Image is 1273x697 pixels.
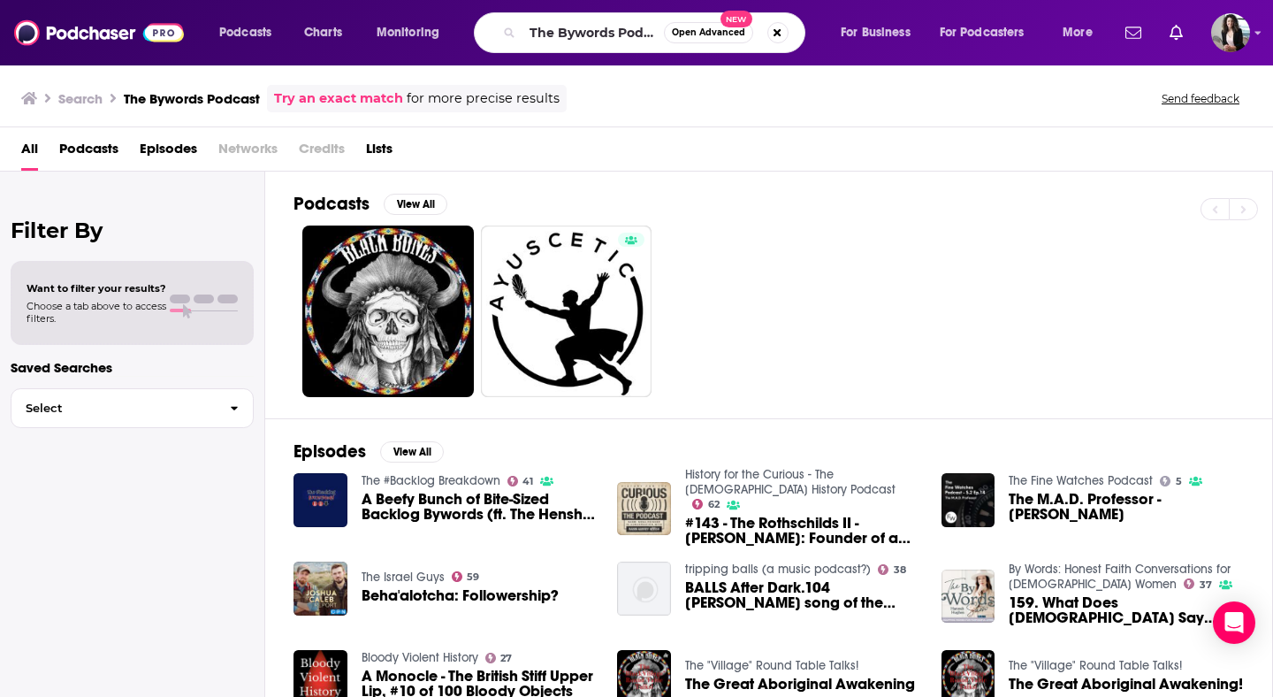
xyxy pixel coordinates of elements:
[293,193,447,215] a: PodcastsView All
[11,359,254,376] p: Saved Searches
[522,478,533,486] span: 41
[1211,13,1250,52] span: Logged in as ElizabethCole
[364,19,462,47] button: open menu
[685,467,896,497] a: History for the Curious - The Jewish History Podcast
[894,566,906,574] span: 38
[828,19,933,47] button: open menu
[59,134,118,171] a: Podcasts
[1009,658,1182,673] a: The "Village" Round Table Talks!
[11,388,254,428] button: Select
[617,562,671,616] img: BALLS After Dark.104 Siren song of the angry disaffected inarticulate white Cletus
[685,677,915,692] a: The Great Aboriginal Awakening
[685,580,920,610] a: BALLS After Dark.104 Siren song of the angry disaffected inarticulate white Cletus
[1162,18,1190,48] a: Show notifications dropdown
[617,482,671,536] img: #143 - The Rothschilds II - Mayer Amschel: Founder of a Dynasty
[878,564,906,575] a: 38
[467,573,479,581] span: 59
[708,501,720,509] span: 62
[720,11,752,27] span: New
[27,300,166,325] span: Choose a tab above to access filters.
[1200,581,1212,589] span: 37
[362,492,597,522] a: A Beefy Bunch of Bite-Sized Backlog Bywords (ft. The Henshin Dad)
[522,19,664,47] input: Search podcasts, credits, & more...
[21,134,38,171] a: All
[1184,578,1212,589] a: 37
[1160,476,1182,486] a: 5
[1009,595,1244,625] a: 159. What Does the Bible Say About Mental Health? A Conversation About Theology & Emotions (ft. P...
[1009,677,1243,692] a: The Great Aboriginal Awakening!
[380,441,444,463] button: View All
[685,562,871,577] a: tripping balls (a music podcast?)
[1213,601,1255,644] div: Open Intercom Messenger
[366,134,393,171] a: Lists
[293,19,353,47] a: Charts
[1063,20,1093,45] span: More
[1009,562,1231,592] a: By Words: Honest Faith Conversations for Christian Women
[941,570,995,624] img: 159. What Does the Bible Say About Mental Health? A Conversation About Theology & Emotions (ft. P...
[928,19,1050,47] button: open menu
[1009,492,1244,522] a: The M.A.D. Professor - Max Büsser
[485,653,513,663] a: 27
[1211,13,1250,52] img: User Profile
[14,16,184,50] img: Podchaser - Follow, Share and Rate Podcasts
[491,12,822,53] div: Search podcasts, credits, & more...
[1211,13,1250,52] button: Show profile menu
[11,218,254,243] h2: Filter By
[362,570,445,585] a: The Israel Guys
[377,20,439,45] span: Monitoring
[299,134,345,171] span: Credits
[11,402,216,414] span: Select
[218,134,278,171] span: Networks
[27,282,166,295] span: Want to filter your results?
[274,88,403,109] a: Try an exact match
[1009,473,1153,488] a: The Fine Watches Podcast
[941,473,995,527] img: The M.A.D. Professor - Max Büsser
[940,20,1025,45] span: For Podcasters
[293,473,347,527] img: A Beefy Bunch of Bite-Sized Backlog Bywords (ft. The Henshin Dad)
[685,580,920,610] span: BALLS After Dark.104 [PERSON_NAME] song of the angry disaffected inarticulate [PERSON_NAME]
[507,476,534,486] a: 41
[293,440,444,463] a: EpisodesView All
[362,473,500,488] a: The #Backlog Breakdown
[672,28,745,37] span: Open Advanced
[407,88,560,109] span: for more precise results
[219,20,271,45] span: Podcasts
[384,194,447,215] button: View All
[293,562,347,616] img: Beha'alotcha: Followership?
[1009,492,1244,522] span: The M.A.D. Professor - [PERSON_NAME]
[1118,18,1148,48] a: Show notifications dropdown
[692,499,720,509] a: 62
[685,516,920,546] a: #143 - The Rothschilds II - Mayer Amschel: Founder of a Dynasty
[1009,595,1244,625] span: 159. What Does [DEMOGRAPHIC_DATA] Say About Mental Health? A Conversation About Theology & Emotio...
[140,134,197,171] a: Episodes
[1050,19,1115,47] button: open menu
[841,20,911,45] span: For Business
[293,193,370,215] h2: Podcasts
[304,20,342,45] span: Charts
[207,19,294,47] button: open menu
[685,516,920,546] span: #143 - The Rothschilds II - [PERSON_NAME]: Founder of a Dynasty
[685,658,858,673] a: The "Village" Round Table Talks!
[500,655,512,663] span: 27
[664,22,753,43] button: Open AdvancedNew
[452,571,480,582] a: 59
[1176,478,1182,486] span: 5
[362,588,559,603] a: Beha'alotcha: Followership?
[1156,91,1245,106] button: Send feedback
[58,90,103,107] h3: Search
